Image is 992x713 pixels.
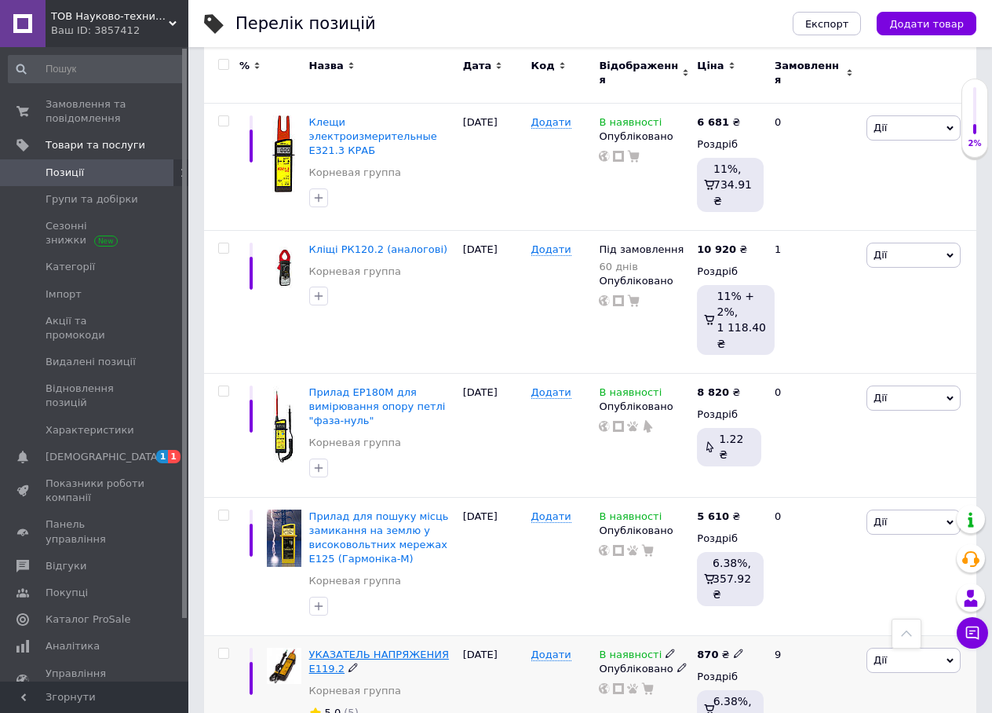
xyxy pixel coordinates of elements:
[775,59,842,87] span: Замовлення
[46,260,95,274] span: Категорії
[957,617,988,649] button: Чат з покупцем
[309,684,401,698] a: Корневая группа
[765,497,863,635] div: 0
[459,230,527,373] div: [DATE]
[273,386,294,463] img: Прилад ЕР180М для вимірювання опору петлі "фаза-нуль"
[459,103,527,230] div: [DATE]
[46,639,100,653] span: Аналітика
[531,386,571,399] span: Додати
[46,612,130,627] span: Каталог ProSale
[309,59,344,73] span: Назва
[765,230,863,373] div: 1
[267,243,301,294] img: Кліщі РК120.2 (аналогові)
[962,138,987,149] div: 2%
[697,243,747,257] div: ₴
[239,59,250,73] span: %
[599,243,684,260] span: Під замовлення
[599,274,689,288] div: Опубліковано
[697,510,729,522] b: 5 610
[463,59,492,73] span: Дата
[46,382,145,410] span: Відновлення позицій
[309,243,447,255] a: Кліщі РК120.2 (аналогові)
[697,532,761,546] div: Роздріб
[697,115,740,130] div: ₴
[8,55,185,83] input: Пошук
[309,436,401,450] a: Корневая группа
[717,321,766,349] span: 1 118.40 ₴
[267,510,301,567] img: Прилад для пошуку місць замикання на землю у високовольтних мережах Е125 (Гармоніка-М)
[697,116,729,128] b: 6 681
[765,103,863,230] div: 0
[46,423,134,437] span: Характеристики
[877,12,976,35] button: Додати товар
[697,243,736,255] b: 10 920
[873,392,887,404] span: Дії
[765,373,863,497] div: 0
[46,97,145,126] span: Замовлення та повідомлення
[51,9,169,24] span: ТОВ Науково-техничний центр "ЕЛТЕС"
[599,59,678,87] span: Відображення
[873,122,887,133] span: Дії
[309,386,446,426] a: Прилад ЕР180М для вимірювання опору петлі "фаза-нуль"
[46,559,86,573] span: Відгуки
[46,138,145,152] span: Товари та послуги
[889,18,964,30] span: Додати товар
[599,116,662,133] span: В наявності
[697,648,743,662] div: ₴
[235,16,376,32] div: Перелік позицій
[719,433,743,461] span: 1.22 ₴
[267,648,301,684] img: УКАЗАТЕЛЬ НАПРЯЖЕНИЯ Е119.2
[697,386,729,398] b: 8 820
[46,586,88,600] span: Покупці
[309,510,449,565] a: Прилад для пошуку місць замикання на землю у високовольтних мережах Е125 (Гармоніка-М)
[697,670,761,684] div: Роздріб
[599,510,662,527] span: В наявності
[697,386,740,400] div: ₴
[599,400,689,414] div: Опубліковано
[599,662,689,676] div: Опубліковано
[51,24,188,38] div: Ваш ID: 3857412
[46,219,145,247] span: Сезонні знижки
[713,163,752,207] span: 11%, 734.91 ₴
[717,290,754,318] span: 11% + 2%,
[697,649,718,660] b: 870
[599,386,662,403] span: В наявності
[805,18,849,30] span: Експорт
[46,450,162,464] span: [DEMOGRAPHIC_DATA]
[531,510,571,523] span: Додати
[168,450,181,463] span: 1
[873,654,887,666] span: Дії
[599,524,689,538] div: Опубліковано
[793,12,862,35] button: Експорт
[697,408,761,422] div: Роздріб
[309,574,401,588] a: Корневая группа
[309,166,401,180] a: Корневая группа
[46,477,145,505] span: Показники роботи компанії
[309,649,449,675] a: УКАЗАТЕЛЬ НАПРЯЖЕНИЯ Е119.2
[713,557,751,601] span: 6.38%, 357.92 ₴
[873,516,887,528] span: Дії
[46,166,84,180] span: Позиції
[873,249,887,261] span: Дії
[599,649,662,665] span: В наявності
[459,497,527,635] div: [DATE]
[46,517,145,546] span: Панель управління
[309,116,437,156] a: Клещи электроизмерительные Е321.3 КРАБ
[531,649,571,661] span: Додати
[309,265,401,279] a: Корневая группа
[531,116,571,129] span: Додати
[697,59,724,73] span: Ціна
[697,265,761,279] div: Роздріб
[46,287,82,302] span: Імпорт
[531,243,571,256] span: Додати
[156,450,169,463] span: 1
[697,137,761,152] div: Роздріб
[697,510,740,524] div: ₴
[46,667,145,695] span: Управління сайтом
[599,261,684,272] div: 60 днів
[46,355,136,369] span: Видалені позиції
